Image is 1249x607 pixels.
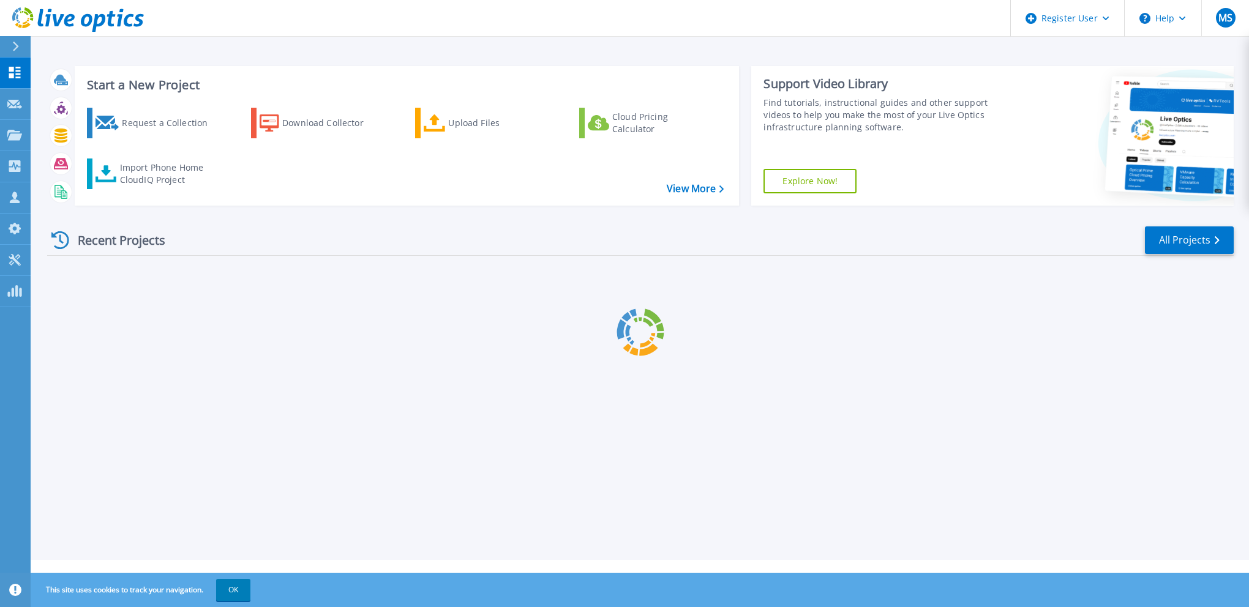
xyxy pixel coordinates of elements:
div: Support Video Library [763,76,1010,92]
a: All Projects [1145,226,1234,254]
a: Cloud Pricing Calculator [579,108,716,138]
div: Find tutorials, instructional guides and other support videos to help you make the most of your L... [763,97,1010,133]
div: Download Collector [282,111,380,135]
a: Download Collector [251,108,388,138]
span: MS [1218,13,1232,23]
a: Request a Collection [87,108,223,138]
div: Import Phone Home CloudIQ Project [120,162,216,186]
button: OK [216,579,250,601]
h3: Start a New Project [87,78,724,92]
a: View More [667,183,724,195]
a: Upload Files [415,108,552,138]
span: This site uses cookies to track your navigation. [34,579,250,601]
div: Recent Projects [47,225,182,255]
div: Request a Collection [122,111,220,135]
a: Explore Now! [763,169,857,193]
div: Upload Files [448,111,546,135]
div: Cloud Pricing Calculator [612,111,710,135]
